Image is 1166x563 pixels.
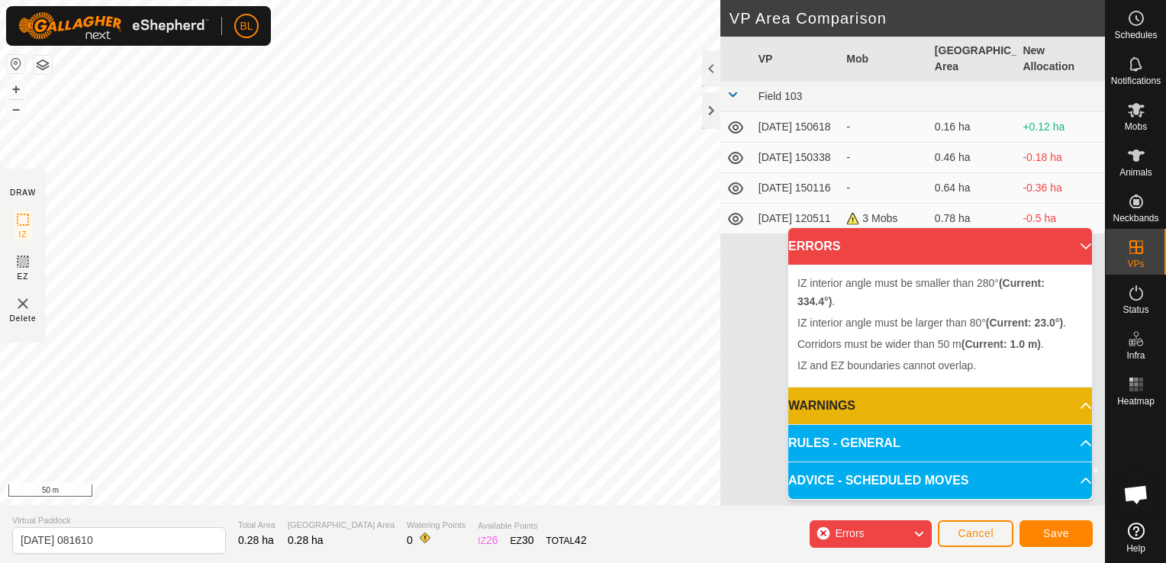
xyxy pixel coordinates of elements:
span: Field 103 [759,90,803,102]
span: 0.28 ha [238,534,274,546]
span: BL [240,18,253,34]
td: [DATE] 150618 [752,112,841,143]
span: Animals [1119,168,1152,177]
td: 0.16 ha [929,112,1017,143]
a: Contact Us [568,485,613,499]
span: ADVICE - SCHEDULED MOVES [788,471,968,490]
td: [DATE] 150338 [752,143,841,173]
span: 0 [407,534,413,546]
b: (Current: 1.0 m) [961,338,1041,350]
img: Gallagher Logo [18,12,209,40]
div: TOTAL [546,532,587,549]
span: Schedules [1114,31,1157,40]
td: -0.36 ha [1016,173,1105,204]
span: 42 [575,534,587,546]
td: +0.12 ha [1016,112,1105,143]
td: -0.5 ha [1016,204,1105,234]
button: Map Layers [34,56,52,74]
span: 26 [486,534,498,546]
span: [GEOGRAPHIC_DATA] Area [288,519,395,532]
b: (Current: 23.0°) [986,317,1063,329]
td: 0.78 ha [929,204,1017,234]
td: [DATE] 120511 [752,204,841,234]
span: Available Points [478,520,586,532]
p-accordion-header: WARNINGS [788,388,1092,424]
div: DRAW [10,187,36,198]
span: IZ [19,229,27,240]
p-accordion-header: ADVICE - SCHEDULED MOVES [788,462,1092,499]
span: ERRORS [788,237,840,256]
a: Help [1106,516,1166,559]
p-accordion-header: RULES - GENERAL [788,425,1092,462]
button: Save [1019,520,1093,547]
div: IZ [478,532,498,549]
h2: VP Area Comparison [730,9,1105,27]
span: VPs [1127,259,1144,269]
span: IZ interior angle must be smaller than 280° . [797,277,1045,307]
span: Notifications [1111,76,1161,85]
button: + [7,80,25,98]
span: 0.28 ha [288,534,324,546]
span: Total Area [238,519,275,532]
td: 0.64 ha [929,173,1017,204]
th: VP [752,37,841,82]
span: Heatmap [1117,397,1155,406]
span: Cancel [958,527,994,539]
span: EZ [18,271,29,282]
span: 30 [522,534,534,546]
th: [GEOGRAPHIC_DATA] Area [929,37,1017,82]
span: Corridors must be wider than 50 m . [797,338,1044,350]
span: Neckbands [1113,214,1158,223]
p-accordion-content: ERRORS [788,265,1092,387]
span: IZ interior angle must be larger than 80° . [797,317,1066,329]
th: Mob [840,37,929,82]
div: - [846,180,923,196]
span: Delete [10,313,37,324]
td: -0.18 ha [1016,143,1105,173]
span: Infra [1126,351,1145,360]
div: 3 Mobs [846,211,923,227]
span: Virtual Paddock [12,514,226,527]
img: VP [14,294,32,313]
span: WARNINGS [788,397,855,415]
span: Errors [835,527,864,539]
div: - [846,119,923,135]
button: Cancel [938,520,1013,547]
span: Status [1123,305,1148,314]
span: Watering Points [407,519,465,532]
span: IZ and EZ boundaries cannot overlap. [797,359,976,372]
span: RULES - GENERAL [788,434,900,452]
span: Help [1126,544,1145,553]
span: Save [1043,527,1069,539]
a: Privacy Policy [492,485,549,499]
td: 0.46 ha [929,143,1017,173]
p-accordion-header: ERRORS [788,228,1092,265]
div: EZ [511,532,534,549]
button: Reset Map [7,55,25,73]
div: Open chat [1113,471,1159,517]
th: New Allocation [1016,37,1105,82]
div: - [846,150,923,166]
span: Mobs [1125,122,1147,131]
button: – [7,100,25,118]
td: [DATE] 150116 [752,173,841,204]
